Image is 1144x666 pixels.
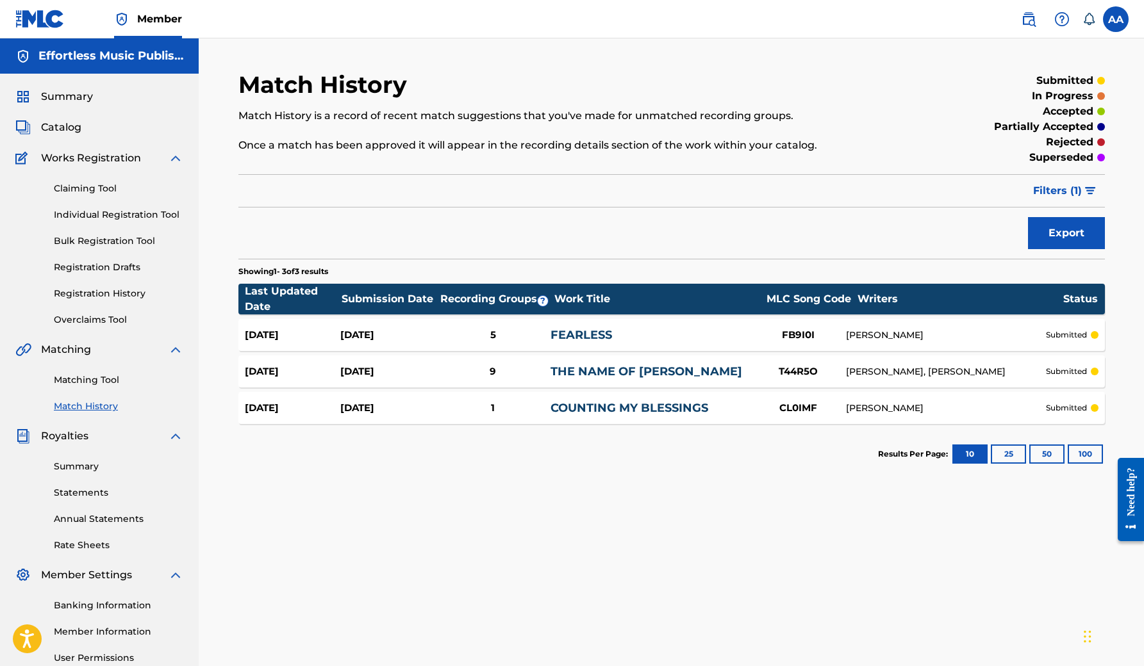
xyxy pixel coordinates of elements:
div: CL0IMF [750,401,846,416]
span: Matching [41,342,91,357]
h5: Effortless Music Publishing [38,49,183,63]
a: Matching Tool [54,373,183,387]
button: 50 [1029,444,1065,464]
img: Member Settings [15,567,31,583]
div: 9 [436,364,551,379]
div: [DATE] [245,364,340,379]
button: 25 [991,444,1026,464]
button: 10 [952,444,988,464]
p: in progress [1032,88,1093,104]
a: Claiming Tool [54,182,183,195]
a: FEARLESS [551,328,612,342]
button: 100 [1068,444,1103,464]
a: Rate Sheets [54,539,183,552]
img: help [1054,12,1070,27]
img: Summary [15,89,31,104]
span: Filters ( 1 ) [1033,183,1082,199]
a: SummarySummary [15,89,93,104]
button: Export [1028,217,1105,249]
a: Individual Registration Tool [54,208,183,222]
span: ? [538,296,548,306]
span: Member Settings [41,567,132,583]
span: Works Registration [41,150,141,166]
p: Once a match has been approved it will appear in the recording details section of the work within... [238,138,906,153]
div: Work Title [554,291,759,307]
div: Help [1049,6,1075,32]
p: superseded [1029,150,1093,165]
span: Member [137,12,182,26]
div: [PERSON_NAME], [PERSON_NAME] [846,365,1045,378]
p: accepted [1043,104,1093,119]
a: Public Search [1016,6,1041,32]
div: Submission Date [342,291,438,307]
div: FB9I0I [750,328,846,343]
p: Match History is a record of recent match suggestions that you've made for unmatched recording gr... [238,108,906,124]
div: Drag [1084,617,1091,656]
a: Statements [54,486,183,499]
button: Filters (1) [1025,175,1105,207]
img: Works Registration [15,150,32,166]
img: expand [168,428,183,444]
h2: Match History [238,70,413,99]
img: Accounts [15,49,31,64]
p: Results Per Page: [878,448,951,460]
a: Annual Statements [54,512,183,526]
div: Notifications [1082,13,1095,26]
p: partially accepted [994,119,1093,134]
div: [DATE] [245,401,340,416]
div: 1 [436,401,551,416]
iframe: Resource Center [1108,445,1144,555]
img: filter [1085,187,1096,195]
p: rejected [1046,134,1093,150]
div: Recording Groups [438,291,554,307]
a: THE NAME OF [PERSON_NAME] [551,364,742,378]
img: expand [168,150,183,166]
p: submitted [1046,402,1087,414]
div: [PERSON_NAME] [846,329,1045,342]
p: submitted [1046,329,1087,341]
a: Registration Drafts [54,261,183,274]
p: Showing 1 - 3 of 3 results [238,266,328,277]
span: Summary [41,89,93,104]
p: submitted [1036,73,1093,88]
div: Writers [858,291,1063,307]
img: expand [168,342,183,357]
div: Last Updated Date [245,284,341,314]
a: COUNTING MY BLESSINGS [551,401,708,415]
img: Catalog [15,120,31,135]
a: Summary [54,460,183,473]
div: [DATE] [340,328,436,343]
div: [PERSON_NAME] [846,402,1045,415]
img: MLC Logo [15,10,65,28]
a: CatalogCatalog [15,120,81,135]
div: [DATE] [340,364,436,379]
img: search [1021,12,1036,27]
a: User Permissions [54,651,183,665]
div: Status [1063,291,1098,307]
div: T44R5O [750,364,846,379]
div: [DATE] [340,401,436,416]
a: Banking Information [54,599,183,612]
img: Matching [15,342,31,357]
iframe: Chat Widget [1080,605,1144,666]
img: Royalties [15,428,31,444]
span: Royalties [41,428,88,444]
p: submitted [1046,366,1087,377]
a: Match History [54,400,183,413]
div: 5 [436,328,551,343]
div: MLC Song Code [761,291,857,307]
div: User Menu [1103,6,1129,32]
span: Catalog [41,120,81,135]
a: Overclaims Tool [54,313,183,327]
a: Registration History [54,287,183,300]
img: expand [168,567,183,583]
div: [DATE] [245,328,340,343]
img: Top Rightsholder [114,12,129,27]
a: Member Information [54,625,183,638]
a: Bulk Registration Tool [54,234,183,248]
